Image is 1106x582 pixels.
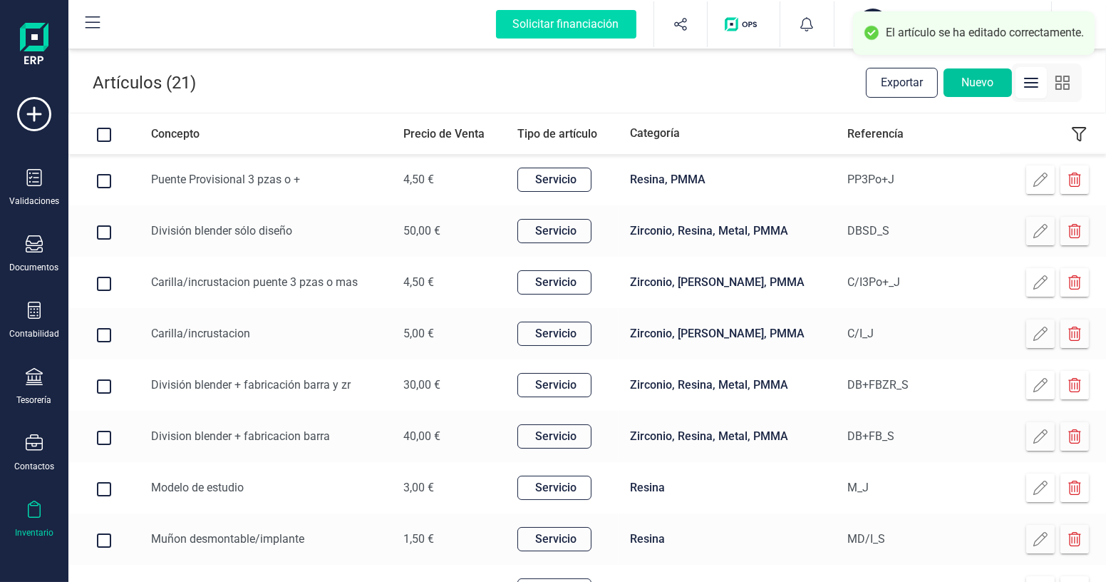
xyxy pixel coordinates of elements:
[725,17,763,31] img: Logo de OPS
[630,481,665,494] span: Resina
[535,223,577,240] span: Servicio
[403,275,434,289] span: 4,50 €
[403,327,434,340] span: 5,00 €
[535,171,577,188] span: Servicio
[857,9,889,40] div: AL
[403,173,434,186] span: 4,50 €
[93,74,196,91] p: Artículos (21)
[140,462,392,514] td: Modelo de estudio
[852,1,1034,47] button: AL[PERSON_NAME][PERSON_NAME]
[403,429,440,443] span: 40,00 €
[479,1,653,47] button: Solicitar financiación
[847,127,904,141] span: Referencía
[14,461,54,472] div: Contactos
[140,205,392,257] td: División blender sólo diseño
[836,462,929,514] td: M_J
[403,532,434,546] span: 1,50 €
[836,205,929,257] td: DBSD_S
[517,127,597,141] span: Tipo de artículo
[15,527,53,538] div: Inventario
[9,195,59,207] div: Validaciones
[403,224,440,238] span: 50,00 €
[535,531,577,548] span: Servicio
[716,1,771,47] button: Logo de OPS
[886,26,1084,41] div: El artículo se ha editado correctamente.
[140,257,392,308] td: Carilla/incrustacion puente 3 pzas o mas
[140,154,392,205] td: Puente Provisional 3 pzas o +
[151,127,200,141] span: Concepto
[9,328,59,339] div: Contabilidad
[496,10,636,39] div: Solicitar financiación
[140,308,392,359] td: Carilla/incrustacion
[403,481,434,494] span: 3,00 €
[944,68,1012,97] button: Nuevo
[403,378,440,392] span: 30,00 €
[630,224,788,238] span: Zirconio, Resina, Metal, PMMA
[20,23,48,68] img: Logo Finanedi
[535,479,577,496] span: Servicio
[836,359,929,411] td: DB+FBZR_S
[140,359,392,411] td: División blender + fabricación barra y zr
[836,514,929,565] td: MD/I_S
[535,377,577,394] span: Servicio
[630,173,706,186] span: Resina, PMMA
[10,262,59,273] div: Documentos
[17,394,52,406] div: Tesorería
[535,274,577,291] span: Servicio
[866,68,938,98] button: Exportar
[403,127,485,141] span: Precio de Venta
[630,532,665,546] span: Resina
[140,514,392,565] td: Muñon desmontable/implante
[630,429,788,443] span: Zirconio, Resina, Metal, PMMA
[630,275,805,289] span: Zirconio, [PERSON_NAME], PMMA
[836,154,929,205] td: PP3Po+J
[836,257,929,308] td: C/I3Po+_J
[535,428,577,445] span: Servicio
[630,126,680,140] span: Categoría
[140,411,392,462] td: Division blender + fabricacion barra
[836,308,929,359] td: C/I_J
[630,327,805,340] span: Zirconio, [PERSON_NAME], PMMA
[535,325,577,342] span: Servicio
[630,378,788,392] span: Zirconio, Resina, Metal, PMMA
[836,411,929,462] td: DB+FB_S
